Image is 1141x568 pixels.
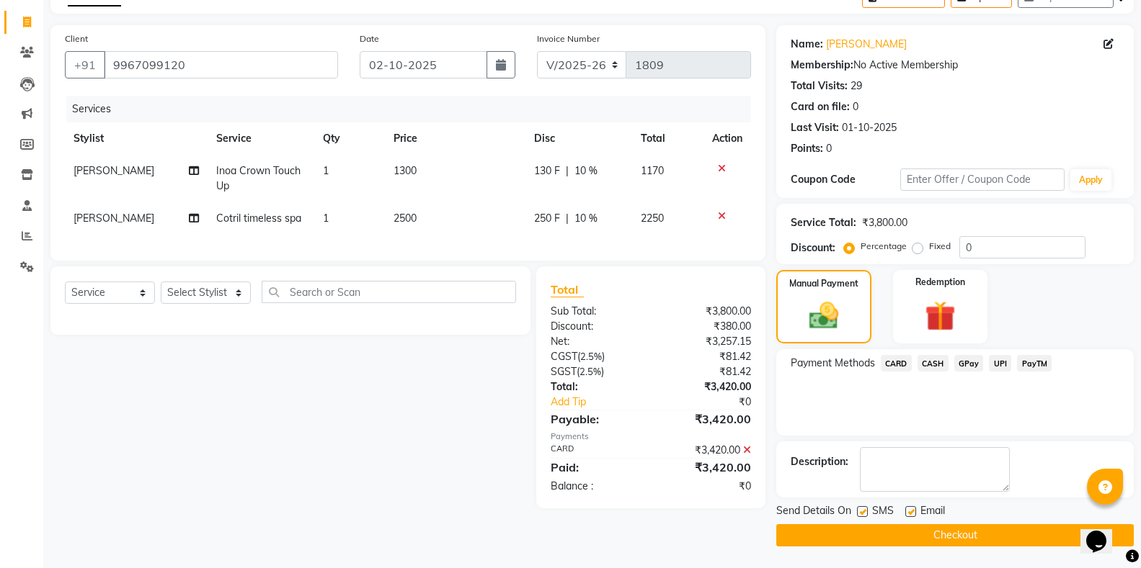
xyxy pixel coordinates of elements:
img: _gift.svg [915,297,965,335]
label: Redemption [915,276,965,289]
div: 29 [851,78,862,94]
span: Email [920,503,945,521]
div: Coupon Code [791,172,900,187]
span: CGST [551,350,577,363]
label: Invoice Number [537,32,600,45]
div: ₹3,420.00 [651,443,762,458]
label: Fixed [929,240,951,253]
label: Percentage [861,240,907,253]
label: Manual Payment [789,277,858,290]
div: ₹81.42 [651,364,762,379]
input: Search or Scan [262,281,516,303]
div: ₹3,800.00 [651,304,762,319]
span: 1 [323,164,329,177]
span: UPI [989,355,1011,371]
label: Client [65,32,88,45]
span: Total [551,282,584,297]
span: 1170 [641,164,664,177]
div: Membership: [791,58,853,73]
span: [PERSON_NAME] [74,212,154,225]
div: ( ) [540,364,651,379]
div: Total: [540,379,651,395]
th: Price [385,122,525,155]
span: [PERSON_NAME] [74,164,154,177]
div: ₹0 [651,479,762,494]
div: Services [66,96,762,122]
span: 1 [323,212,329,225]
div: Description: [791,454,848,469]
span: Send Details On [776,503,851,521]
div: Balance : [540,479,651,494]
span: Cotril timeless spa [216,212,301,225]
span: 2.5% [580,366,601,377]
div: Points: [791,141,823,156]
th: Action [703,122,751,155]
div: Discount: [540,319,651,334]
th: Service [208,122,314,155]
input: Enter Offer / Coupon Code [900,168,1065,191]
button: Apply [1070,169,1111,191]
th: Qty [314,122,385,155]
label: Date [360,32,379,45]
div: Sub Total: [540,304,651,319]
span: 10 % [574,211,598,226]
div: 0 [853,99,858,114]
div: ₹3,257.15 [651,334,762,349]
span: Inoa Crown Touch Up [216,164,301,192]
th: Disc [525,122,632,155]
span: GPay [954,355,984,371]
th: Total [632,122,703,155]
div: No Active Membership [791,58,1119,73]
span: CARD [881,355,912,371]
span: SMS [872,503,894,521]
div: ₹3,420.00 [651,459,762,476]
div: Total Visits: [791,78,848,94]
div: Last Visit: [791,120,839,135]
span: 2250 [641,212,664,225]
div: Payments [551,430,751,443]
div: ₹3,800.00 [862,215,907,230]
span: | [566,163,569,179]
button: +91 [65,51,105,78]
div: 01-10-2025 [842,120,897,135]
div: Card on file: [791,99,850,114]
div: ₹3,420.00 [651,379,762,395]
div: 0 [826,141,832,156]
button: Checkout [776,524,1134,546]
span: | [566,211,569,226]
span: SGST [551,365,577,378]
img: _cash.svg [800,299,848,333]
span: PayTM [1017,355,1052,371]
span: 10 % [574,163,598,179]
div: ₹3,420.00 [651,410,762,428]
div: Name: [791,37,823,52]
div: Service Total: [791,215,856,230]
div: Net: [540,334,651,349]
div: CARD [540,443,651,458]
span: 130 F [534,163,560,179]
div: Discount: [791,240,835,256]
span: Payment Methods [791,356,875,371]
span: 2500 [394,212,417,225]
iframe: chat widget [1080,510,1127,554]
div: ₹380.00 [651,319,762,334]
span: 1300 [394,164,417,177]
div: ₹81.42 [651,349,762,364]
th: Stylist [65,122,208,155]
input: Search by Name/Mobile/Email/Code [104,51,338,78]
a: Add Tip [540,395,669,410]
div: Payable: [540,410,651,428]
div: ₹0 [670,395,762,410]
span: CASH [918,355,949,371]
div: Paid: [540,459,651,476]
span: 250 F [534,211,560,226]
a: [PERSON_NAME] [826,37,907,52]
span: 2.5% [580,351,602,362]
div: ( ) [540,349,651,364]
